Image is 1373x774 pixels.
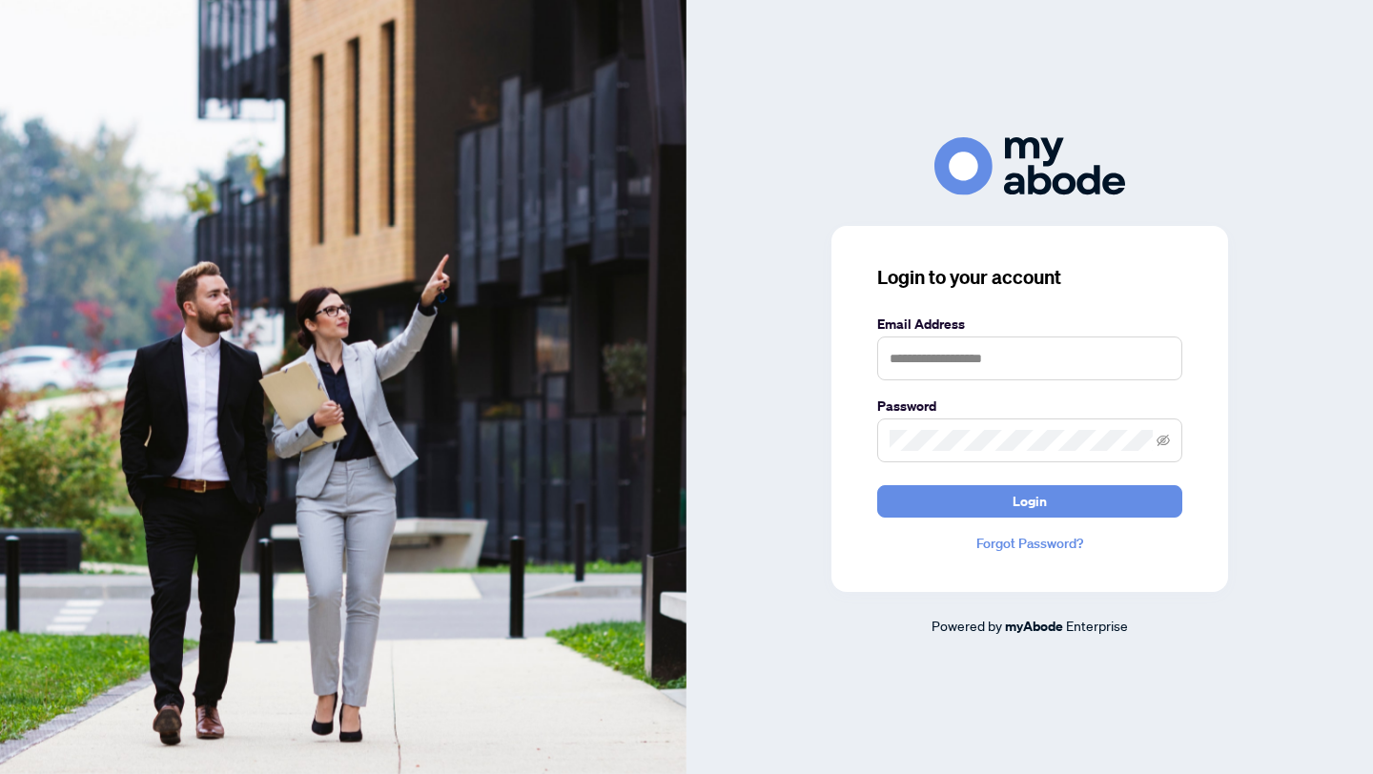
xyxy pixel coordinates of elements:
span: Enterprise [1066,617,1128,634]
h3: Login to your account [877,264,1182,291]
label: Password [877,396,1182,417]
button: Login [877,485,1182,518]
span: Powered by [932,617,1002,634]
a: myAbode [1005,616,1063,637]
a: Forgot Password? [877,533,1182,554]
label: Email Address [877,314,1182,335]
span: eye-invisible [1157,434,1170,447]
span: Login [1013,486,1047,517]
img: ma-logo [934,137,1125,195]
